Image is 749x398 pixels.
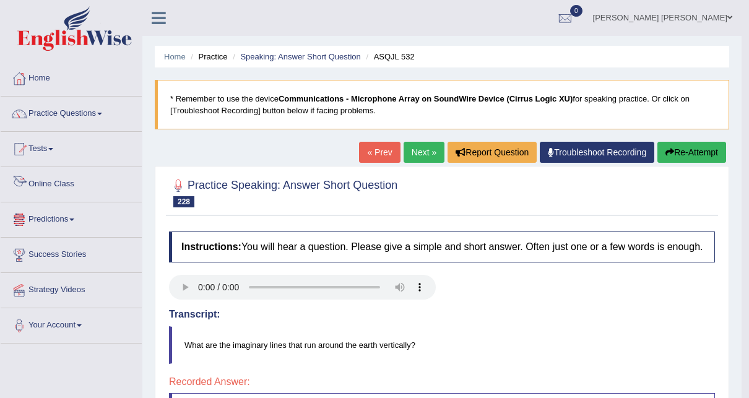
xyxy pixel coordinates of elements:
[1,97,142,128] a: Practice Questions
[173,196,194,207] span: 228
[1,273,142,304] a: Strategy Videos
[181,241,241,252] b: Instructions:
[1,167,142,198] a: Online Class
[359,142,400,163] a: « Prev
[169,176,397,207] h2: Practice Speaking: Answer Short Question
[363,51,414,63] li: ASQJL 532
[169,309,715,320] h4: Transcript:
[1,132,142,163] a: Tests
[404,142,444,163] a: Next »
[1,238,142,269] a: Success Stories
[155,80,729,129] blockquote: * Remember to use the device for speaking practice. Or click on [Troubleshoot Recording] button b...
[279,94,573,103] b: Communications - Microphone Array on SoundWire Device (Cirrus Logic XU)
[169,376,715,387] h4: Recorded Answer:
[657,142,726,163] button: Re-Attempt
[570,5,582,17] span: 0
[1,202,142,233] a: Predictions
[188,51,227,63] li: Practice
[1,308,142,339] a: Your Account
[164,52,186,61] a: Home
[240,52,360,61] a: Speaking: Answer Short Question
[169,326,715,364] blockquote: What are the imaginary lines that run around the earth vertically?
[169,231,715,262] h4: You will hear a question. Please give a simple and short answer. Often just one or a few words is...
[1,61,142,92] a: Home
[448,142,537,163] button: Report Question
[540,142,654,163] a: Troubleshoot Recording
